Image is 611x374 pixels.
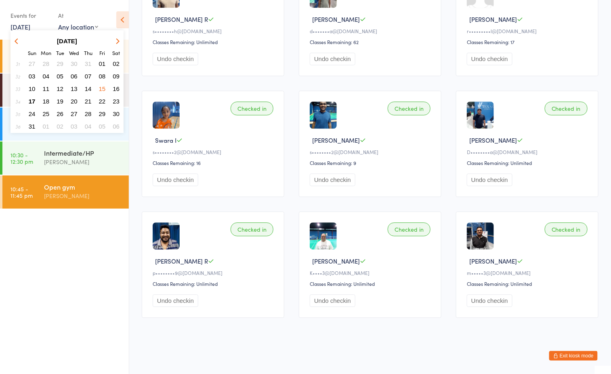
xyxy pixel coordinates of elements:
span: 01 [99,60,106,67]
button: Undo checkin [153,294,198,307]
button: 04 [40,71,52,82]
div: At [58,9,98,22]
button: 30 [110,108,122,119]
div: Classes Remaining: 16 [153,159,276,166]
button: 22 [96,96,109,107]
img: image1729342909.png [153,222,180,249]
button: Undo checkin [310,294,355,307]
button: 15 [96,83,109,94]
button: 02 [110,58,122,69]
div: [PERSON_NAME] [44,191,122,201]
button: 09 [110,71,122,82]
button: 08 [96,71,109,82]
span: 05 [57,73,63,80]
div: r•••••••••l@[DOMAIN_NAME] [467,27,590,34]
div: [PERSON_NAME] [44,157,122,167]
button: 13 [68,83,80,94]
small: Saturday [112,49,120,56]
time: 10:45 - 11:45 pm [10,186,33,199]
span: 08 [99,73,106,80]
div: Classes Remaining: 17 [467,38,590,45]
button: Undo checkin [467,173,512,186]
div: Events for [10,9,50,22]
button: 04 [82,121,94,132]
button: 24 [26,108,38,119]
small: Sunday [28,49,36,56]
button: 14 [82,83,94,94]
button: 01 [96,58,109,69]
a: 9:00 -10:30 amParent co play[PERSON_NAME] [2,74,129,107]
img: image1695498738.png [310,222,337,249]
div: Open gym [44,182,122,191]
span: Swara I [155,136,176,144]
span: 22 [99,98,106,105]
small: Friday [99,49,105,56]
em: 36 [15,123,20,130]
span: 09 [113,73,120,80]
div: D••••••••a@[DOMAIN_NAME] [467,148,590,155]
button: 18 [40,96,52,107]
button: 25 [40,108,52,119]
span: 12 [57,85,63,92]
span: 11 [43,85,50,92]
button: 06 [110,121,122,132]
div: Classes Remaining: Unlimited [153,38,276,45]
span: 17 [29,98,36,105]
button: 07 [82,71,94,82]
img: image1681565390.png [467,101,494,129]
span: 06 [71,73,78,80]
button: Undo checkin [153,173,198,186]
button: 02 [54,121,66,132]
span: 04 [85,123,92,130]
small: Wednesday [69,49,79,56]
button: 06 [68,71,80,82]
span: 30 [71,60,78,67]
div: s••••••••2@[DOMAIN_NAME] [310,148,433,155]
span: 03 [29,73,36,80]
span: 28 [43,60,50,67]
button: 23 [110,96,122,107]
span: 01 [43,123,50,130]
div: Checked in [231,101,273,115]
em: 31 [16,61,20,67]
button: 28 [40,58,52,69]
span: 27 [29,60,36,67]
a: 10:30 -12:30 pmIntermediate/HP[PERSON_NAME] [2,142,129,175]
span: [PERSON_NAME] [312,15,360,23]
span: 28 [85,110,92,117]
strong: [DATE] [57,38,77,44]
span: [PERSON_NAME] [312,257,360,265]
button: 03 [68,121,80,132]
em: 33 [15,86,20,92]
button: 29 [96,108,109,119]
span: 19 [57,98,63,105]
div: Checked in [388,101,430,115]
div: Checked in [231,222,273,236]
div: Classes Remaining: Unlimited [310,280,433,287]
span: 26 [57,110,63,117]
button: Undo checkin [467,53,512,65]
button: 29 [54,58,66,69]
button: 16 [110,83,122,94]
em: 35 [15,111,20,117]
button: 31 [82,58,94,69]
span: [PERSON_NAME] [469,15,517,23]
img: image1712355981.png [153,101,180,129]
div: m•••••3@[DOMAIN_NAME] [467,269,590,276]
img: image1673580017.png [310,101,337,129]
button: 20 [68,96,80,107]
button: Undo checkin [310,53,355,65]
button: 05 [96,121,109,132]
span: 21 [85,98,92,105]
time: 10:30 - 12:30 pm [10,152,33,165]
button: 19 [54,96,66,107]
a: [DATE] [10,22,30,31]
button: 17 [26,96,38,107]
div: Any location [58,22,98,31]
span: 07 [85,73,92,80]
button: 05 [54,71,66,82]
span: [PERSON_NAME] R [155,257,208,265]
span: 15 [99,85,106,92]
span: 24 [29,110,36,117]
span: 30 [113,110,120,117]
